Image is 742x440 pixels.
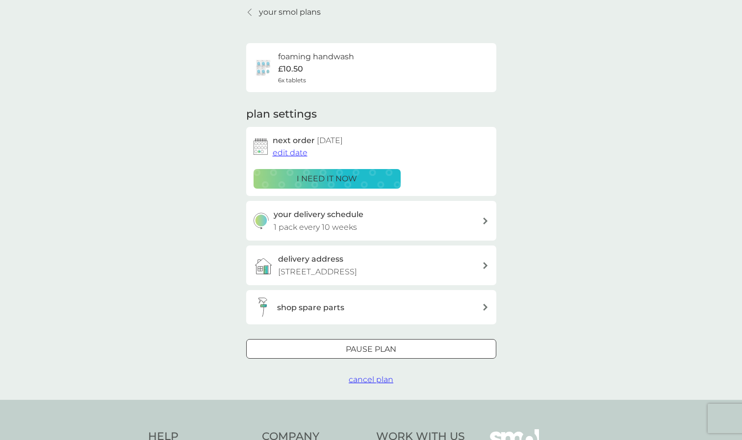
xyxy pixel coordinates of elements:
[274,221,357,234] p: 1 pack every 10 weeks
[278,253,343,266] h3: delivery address
[317,136,343,145] span: [DATE]
[346,343,396,356] p: Pause plan
[254,58,273,77] img: foaming handwash
[274,208,363,221] h3: your delivery schedule
[246,6,321,19] a: your smol plans
[278,75,306,85] span: 6x tablets
[246,339,496,359] button: Pause plan
[278,63,303,75] p: £10.50
[349,375,393,384] span: cancel plan
[246,245,496,285] a: delivery address[STREET_ADDRESS]
[246,107,317,122] h2: plan settings
[246,290,496,324] button: shop spare parts
[297,172,357,185] p: i need it now
[259,6,321,19] p: your smol plans
[246,201,496,241] button: your delivery schedule1 pack every 10 weeks
[349,373,393,386] button: cancel plan
[273,148,307,157] span: edit date
[254,169,401,189] button: i need it now
[273,134,343,147] h2: next order
[278,50,354,63] h6: foaming handwash
[277,301,344,314] h3: shop spare parts
[278,266,357,278] p: [STREET_ADDRESS]
[273,147,307,159] button: edit date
